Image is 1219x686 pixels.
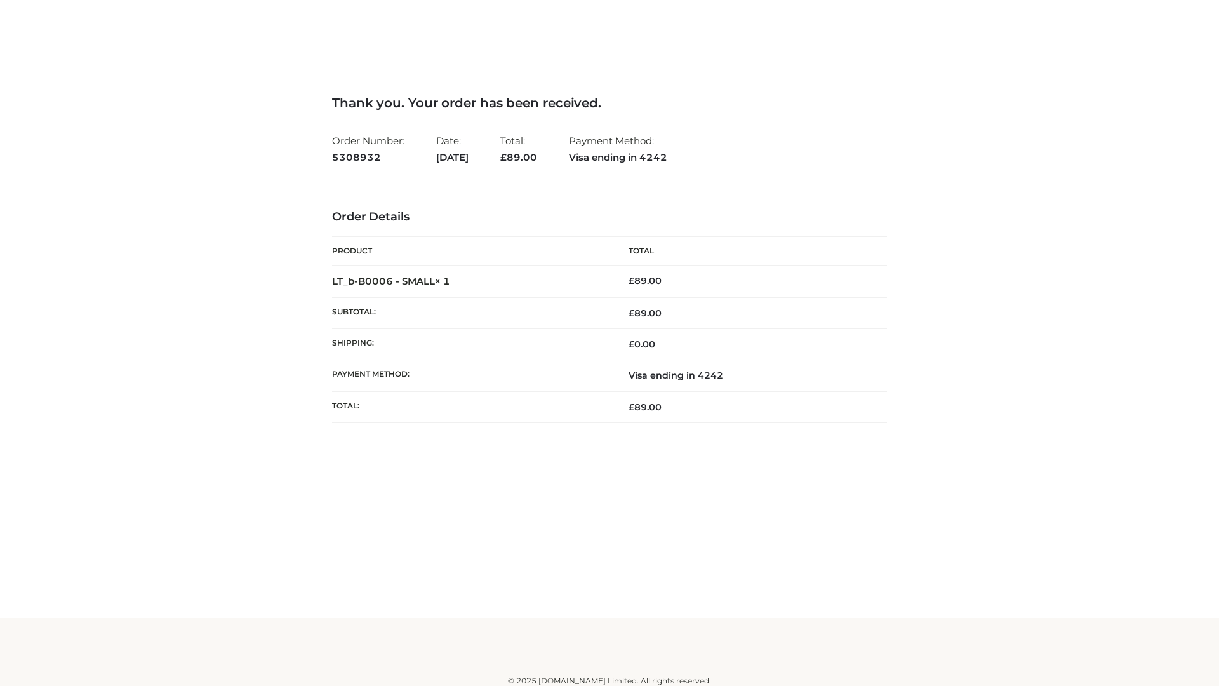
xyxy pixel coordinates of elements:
li: Payment Method: [569,130,667,168]
th: Product [332,237,609,266]
span: £ [629,401,634,413]
bdi: 89.00 [629,275,662,286]
span: £ [629,339,634,350]
span: £ [629,307,634,319]
li: Date: [436,130,469,168]
th: Total [609,237,887,266]
strong: Visa ending in 4242 [569,149,667,166]
li: Total: [500,130,537,168]
strong: 5308932 [332,149,404,166]
span: 89.00 [629,401,662,413]
span: £ [500,151,507,163]
th: Payment method: [332,360,609,391]
span: £ [629,275,634,286]
li: Order Number: [332,130,404,168]
th: Total: [332,391,609,422]
strong: × 1 [435,275,450,287]
td: Visa ending in 4242 [609,360,887,391]
strong: [DATE] [436,149,469,166]
strong: LT_b-B0006 - SMALL [332,275,450,287]
span: 89.00 [500,151,537,163]
th: Shipping: [332,329,609,360]
span: 89.00 [629,307,662,319]
h3: Thank you. Your order has been received. [332,95,887,111]
bdi: 0.00 [629,339,655,350]
th: Subtotal: [332,297,609,328]
h3: Order Details [332,210,887,224]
